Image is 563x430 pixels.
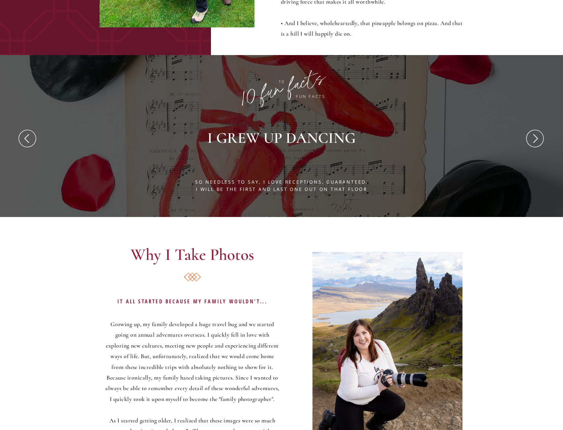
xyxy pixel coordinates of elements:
h2: IT ALL STARTED BECAUSE MY FAMILY WOULDN'T... [99,297,285,307]
h2: 10 [277,78,286,84]
p: I grew up dancing [181,128,382,149]
h2: So needless to say, I love receptions. Guaranteed, I will be the first and last one out on that f... [195,178,368,194]
h2: Why I Take Photos [130,246,255,262]
h3: 10 fun facts [238,70,328,107]
h2: fun facts [296,93,328,99]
